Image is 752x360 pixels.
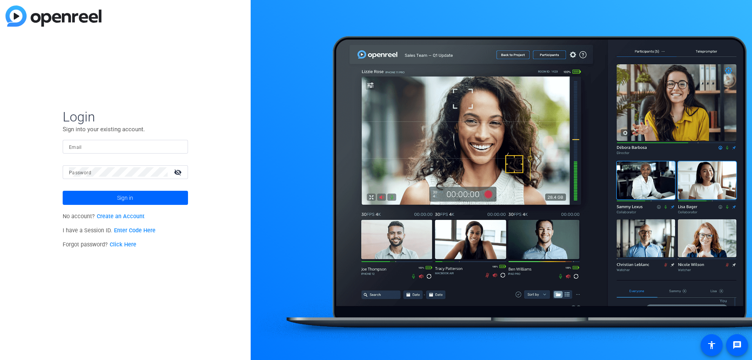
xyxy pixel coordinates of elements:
mat-label: Email [69,145,82,150]
mat-icon: visibility_off [169,166,188,178]
p: Sign into your existing account. [63,125,188,134]
a: Click Here [110,241,136,248]
mat-icon: accessibility [707,340,716,350]
span: Forgot password? [63,241,136,248]
a: Create an Account [97,213,145,220]
span: Sign in [117,188,133,208]
a: Enter Code Here [114,227,155,234]
button: Sign in [63,191,188,205]
span: I have a Session ID. [63,227,155,234]
mat-label: Password [69,170,91,175]
img: blue-gradient.svg [5,5,101,27]
span: No account? [63,213,145,220]
input: Enter Email Address [69,142,182,151]
mat-icon: message [732,340,742,350]
span: Login [63,109,188,125]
